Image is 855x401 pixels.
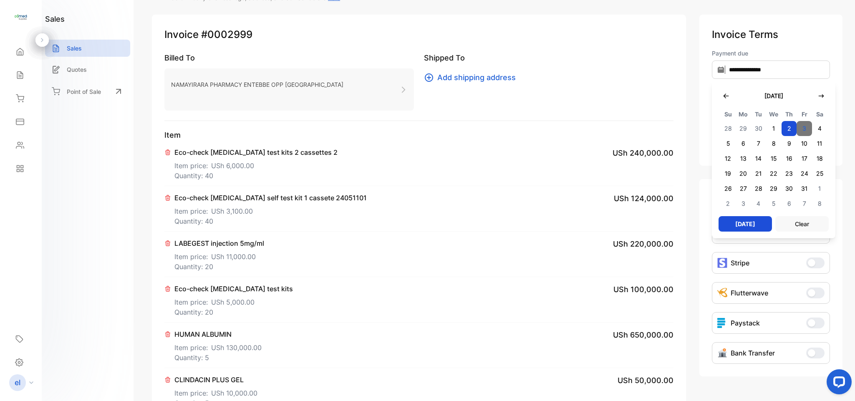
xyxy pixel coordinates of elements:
[424,72,521,83] button: Add shipping address
[45,40,130,57] a: Sales
[613,238,673,250] span: USh 220,000.00
[731,288,768,298] p: Flutterwave
[766,181,782,196] span: 29
[775,216,829,232] button: Clear
[720,196,736,211] span: 2
[211,252,256,262] span: USh 11,000.00
[812,151,827,166] span: 18
[782,121,797,136] span: 2
[424,52,673,63] p: Shipped To
[174,385,257,398] p: Item price:
[67,65,87,74] p: Quotes
[171,78,343,91] p: NAMAYIRARA PHARMACY ENTEBBE OPP [GEOGRAPHIC_DATA]
[736,196,751,211] span: 3
[174,294,293,307] p: Item price:
[717,318,727,328] img: icon
[731,258,749,268] p: Stripe
[174,147,338,157] p: Eco-check [MEDICAL_DATA] test kits 2 cassettes 2
[720,166,736,181] span: 19
[766,121,782,136] span: 1
[782,151,797,166] span: 16
[751,121,767,136] span: 30
[174,238,264,248] p: LABEGEST injection 5mg/ml
[717,288,727,298] img: Icon
[712,27,830,42] p: Invoice Terms
[797,151,812,166] span: 17
[736,109,751,119] span: Mo
[720,151,736,166] span: 12
[766,136,782,151] span: 8
[164,27,673,42] p: Invoice
[736,181,751,196] span: 27
[720,181,736,196] span: 26
[717,348,727,358] img: Icon
[15,377,20,388] p: el
[766,196,782,211] span: 5
[751,196,767,211] span: 4
[766,166,782,181] span: 22
[736,121,751,136] span: 29
[736,136,751,151] span: 6
[717,258,727,268] img: icon
[211,297,255,307] span: USh 5,000.00
[766,109,782,119] span: We
[164,52,414,63] p: Billed To
[719,216,772,232] button: [DATE]
[782,181,797,196] span: 30
[812,196,827,211] span: 8
[736,166,751,181] span: 20
[797,181,812,196] span: 31
[797,166,812,181] span: 24
[812,181,827,196] span: 1
[613,284,673,295] span: USh 100,000.00
[45,13,65,25] h1: sales
[174,248,264,262] p: Item price:
[751,109,767,119] span: Tu
[201,27,252,42] span: #0002999
[45,61,130,78] a: Quotes
[797,121,812,136] span: 3
[437,72,516,83] span: Add shipping address
[797,109,812,119] span: Fr
[613,147,673,159] span: USh 240,000.00
[174,193,367,203] p: Eco-check [MEDICAL_DATA] self test kit 1 cassete 24051101
[782,109,797,119] span: Th
[766,151,782,166] span: 15
[820,366,855,401] iframe: LiveChat chat widget
[782,196,797,211] span: 6
[712,49,830,58] label: Payment due
[797,136,812,151] span: 10
[812,166,827,181] span: 25
[174,329,262,339] p: HUMAN ALBUMIN
[618,375,673,386] span: USh 50,000.00
[211,206,253,216] span: USh 3,100.00
[720,121,736,136] span: 28
[751,166,767,181] span: 21
[45,82,130,101] a: Point of Sale
[613,329,673,340] span: USh 650,000.00
[174,203,367,216] p: Item price:
[812,136,827,151] span: 11
[797,196,812,211] span: 7
[174,171,338,181] p: Quantity: 40
[812,109,827,119] span: Sa
[174,375,257,385] p: CLINDACIN PLUS GEL
[174,307,293,317] p: Quantity: 20
[211,343,262,353] span: USh 130,000.00
[812,121,827,136] span: 4
[67,44,82,53] p: Sales
[614,193,673,204] span: USh 124,000.00
[211,161,254,171] span: USh 6,000.00
[720,109,736,119] span: Su
[174,339,262,353] p: Item price:
[756,87,792,104] button: [DATE]
[174,157,338,171] p: Item price:
[731,348,775,358] p: Bank Transfer
[751,151,767,166] span: 14
[731,318,760,328] p: Paystack
[782,166,797,181] span: 23
[174,284,293,294] p: Eco-check [MEDICAL_DATA] test kits
[164,129,673,141] p: Item
[782,136,797,151] span: 9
